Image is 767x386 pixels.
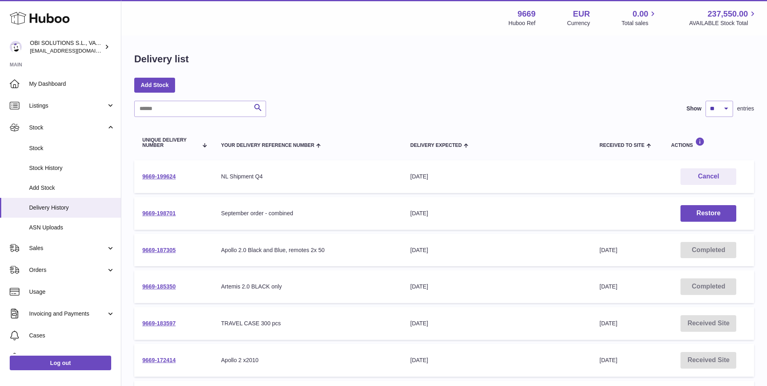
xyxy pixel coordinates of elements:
img: internalAdmin-9669@internal.huboo.com [10,41,22,53]
span: Stock History [29,164,115,172]
span: Received to Site [600,143,644,148]
div: TRAVEL CASE 300 pcs [221,320,394,327]
span: Sales [29,244,106,252]
a: 9669-187305 [142,247,176,253]
a: Add Stock [134,78,175,92]
span: Your Delivery Reference Number [221,143,315,148]
a: 9669-172414 [142,357,176,363]
div: September order - combined [221,210,394,217]
span: [DATE] [600,247,617,253]
strong: 9669 [518,8,536,19]
span: Listings [29,102,106,110]
span: [DATE] [600,283,617,290]
div: [DATE] [410,283,583,291]
a: 237,550.00 AVAILABLE Stock Total [689,8,757,27]
div: [DATE] [410,320,583,327]
a: 9669-183597 [142,320,176,327]
a: 0.00 Total sales [621,8,657,27]
span: Usage [29,288,115,296]
div: Apollo 2.0 Black and Blue, remotes 2x 50 [221,246,394,254]
span: Cases [29,332,115,339]
span: Unique Delivery Number [142,138,198,148]
span: [DATE] [600,320,617,327]
div: [DATE] [410,246,583,254]
span: Delivery Expected [410,143,462,148]
div: Apollo 2 x2010 [221,356,394,364]
span: Stock [29,124,106,131]
span: Stock [29,144,115,152]
span: Total sales [621,19,657,27]
span: Delivery History [29,204,115,212]
div: [DATE] [410,210,583,217]
strong: EUR [573,8,590,19]
button: Restore [680,205,736,222]
label: Show [687,105,701,112]
a: 9669-185350 [142,283,176,290]
div: NL Shipment Q4 [221,173,394,180]
a: 9669-199624 [142,173,176,180]
a: 9669-198701 [142,210,176,216]
div: Currency [567,19,590,27]
span: My Dashboard [29,80,115,88]
span: [EMAIL_ADDRESS][DOMAIN_NAME] [30,47,119,54]
div: OBI SOLUTIONS S.L., VAT: B70911078 [30,39,103,55]
span: Add Stock [29,184,115,192]
div: Actions [671,137,746,148]
span: entries [737,105,754,112]
span: AVAILABLE Stock Total [689,19,757,27]
div: Huboo Ref [509,19,536,27]
span: 237,550.00 [708,8,748,19]
button: Cancel [680,168,736,185]
span: Invoicing and Payments [29,310,106,318]
span: ASN Uploads [29,224,115,231]
span: 0.00 [633,8,649,19]
div: Artemis 2.0 BLACK only [221,283,394,291]
span: [DATE] [600,357,617,363]
a: Log out [10,356,111,370]
h1: Delivery list [134,53,189,66]
span: Orders [29,266,106,274]
div: [DATE] [410,173,583,180]
div: [DATE] [410,356,583,364]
